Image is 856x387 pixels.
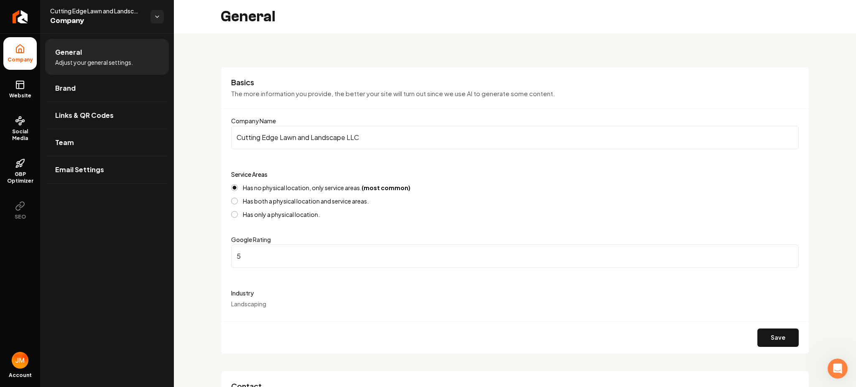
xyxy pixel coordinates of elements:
a: Social Media [3,109,37,148]
h3: Basics [231,77,799,87]
button: Open user button [12,352,28,369]
span: Landscaping [231,300,266,308]
label: Has only a physical location. [243,211,320,217]
span: Company [4,56,36,63]
label: Company Name [231,117,276,125]
img: Rebolt Logo [13,10,28,23]
a: Email Settings [45,156,169,183]
label: Has no physical location, only service areas. [243,185,410,191]
span: SEO [11,214,29,220]
strong: (most common) [362,184,410,191]
img: Jack McGowan [12,352,28,369]
a: Team [45,129,169,156]
span: Links & QR Codes [55,110,114,120]
label: Has both a physical location and service areas. [243,198,369,204]
span: Social Media [3,128,37,142]
span: Cutting Edge Lawn and Landscape LLC [50,7,144,15]
p: The more information you provide, the better your site will turn out since we use AI to generate ... [231,89,799,99]
span: Account [9,372,32,379]
span: Team [55,137,74,148]
span: Website [6,92,35,99]
span: GBP Optimizer [3,171,37,184]
label: Service Areas [231,171,267,178]
span: Company [50,15,144,27]
span: General [55,47,82,57]
label: Google Rating [231,236,271,243]
iframe: Intercom live chat [828,359,848,379]
h2: General [221,8,275,25]
a: GBP Optimizer [3,152,37,191]
button: Save [757,328,799,347]
label: Industry [231,288,799,298]
span: Adjust your general settings. [55,58,133,66]
span: Brand [55,83,76,93]
span: Email Settings [55,165,104,175]
input: Google Rating [231,244,799,268]
a: Brand [45,75,169,102]
button: SEO [3,194,37,227]
a: Website [3,73,37,106]
input: Company Name [231,126,799,149]
a: Links & QR Codes [45,102,169,129]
